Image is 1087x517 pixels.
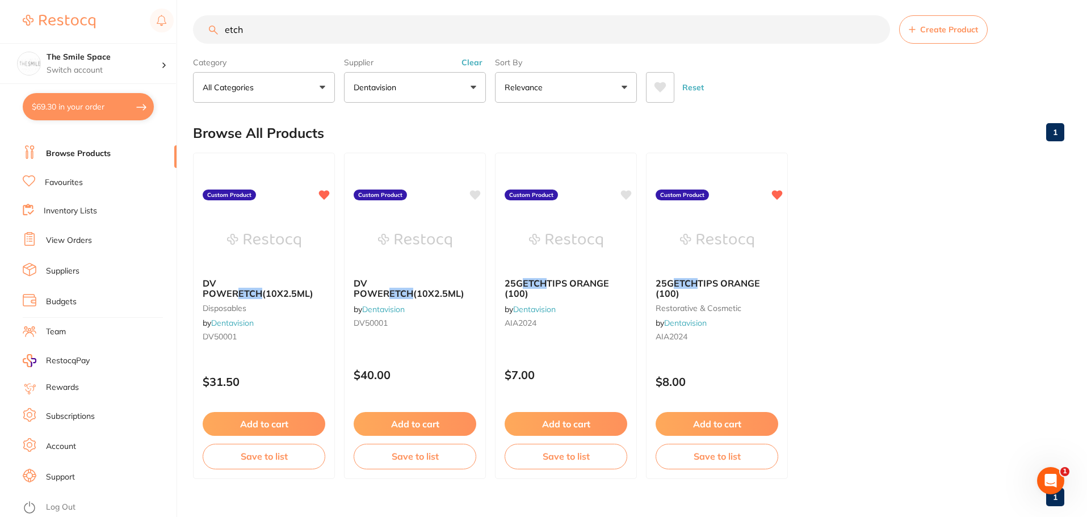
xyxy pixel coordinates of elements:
[362,304,405,314] a: Dentavision
[46,411,95,422] a: Subscriptions
[23,354,90,367] a: RestocqPay
[227,212,301,269] img: DV POWER ETCH (10X2.5ML)
[46,235,92,246] a: View Orders
[203,304,325,313] small: disposables
[46,148,111,159] a: Browse Products
[413,288,464,299] span: (10X2.5ML)
[680,212,754,269] img: 25G ETCH TIPS ORANGE (100)
[354,318,388,328] span: DV50001
[1060,467,1069,476] span: 1
[203,444,325,469] button: Save to list
[458,57,486,68] button: Clear
[505,278,627,299] b: 25G ETCH TIPS ORANGE (100)
[513,304,556,314] a: Dentavision
[523,278,547,289] em: ETCH
[354,368,476,381] p: $40.00
[23,354,36,367] img: RestocqPay
[46,502,75,513] a: Log Out
[45,177,83,188] a: Favourites
[354,412,476,436] button: Add to cart
[656,444,778,469] button: Save to list
[203,82,258,93] p: All Categories
[203,331,237,342] span: DV50001
[46,441,76,452] a: Account
[46,266,79,277] a: Suppliers
[495,72,637,103] button: Relevance
[193,15,890,44] input: Search Products
[529,212,603,269] img: 25G ETCH TIPS ORANGE (100)
[354,304,405,314] span: by
[23,9,95,35] a: Restocq Logo
[44,205,97,217] a: Inventory Lists
[203,278,325,299] b: DV POWER ETCH (10X2.5ML)
[354,190,407,201] label: Custom Product
[354,278,389,299] span: DV POWER
[656,331,687,342] span: AIA2024
[389,288,413,299] em: ETCH
[193,57,335,68] label: Category
[203,412,325,436] button: Add to cart
[203,278,238,299] span: DV POWER
[46,382,79,393] a: Rewards
[238,288,262,299] em: ETCH
[674,278,698,289] em: ETCH
[920,25,978,34] span: Create Product
[656,278,760,299] span: TIPS ORANGE (100)
[193,72,335,103] button: All Categories
[1046,486,1064,508] a: 1
[1046,121,1064,144] a: 1
[899,15,988,44] button: Create Product
[679,72,707,103] button: Reset
[505,368,627,381] p: $7.00
[203,318,254,328] span: by
[47,65,161,76] p: Switch account
[344,57,486,68] label: Supplier
[656,375,778,388] p: $8.00
[505,318,536,328] span: AIA2024
[46,296,77,308] a: Budgets
[203,375,325,388] p: $31.50
[354,82,401,93] p: Dentavision
[1037,467,1064,494] iframe: Intercom live chat
[656,318,707,328] span: by
[505,304,556,314] span: by
[47,52,161,63] h4: The Smile Space
[203,190,256,201] label: Custom Product
[656,412,778,436] button: Add to cart
[656,278,674,289] span: 25G
[18,52,40,75] img: The Smile Space
[378,212,452,269] img: DV POWER ETCH (10X2.5ML)
[505,278,609,299] span: TIPS ORANGE (100)
[193,125,324,141] h2: Browse All Products
[656,278,778,299] b: 25G ETCH TIPS ORANGE (100)
[262,288,313,299] span: (10X2.5ML)
[46,472,75,483] a: Support
[46,326,66,338] a: Team
[344,72,486,103] button: Dentavision
[505,278,523,289] span: 25G
[505,412,627,436] button: Add to cart
[211,318,254,328] a: Dentavision
[354,278,476,299] b: DV POWER ETCH (10X2.5ML)
[23,15,95,28] img: Restocq Logo
[23,499,173,517] button: Log Out
[505,444,627,469] button: Save to list
[354,444,476,469] button: Save to list
[505,190,558,201] label: Custom Product
[664,318,707,328] a: Dentavision
[505,82,547,93] p: Relevance
[495,57,637,68] label: Sort By
[46,355,90,367] span: RestocqPay
[656,304,778,313] small: restorative & cosmetic
[656,190,709,201] label: Custom Product
[23,93,154,120] button: $69.30 in your order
